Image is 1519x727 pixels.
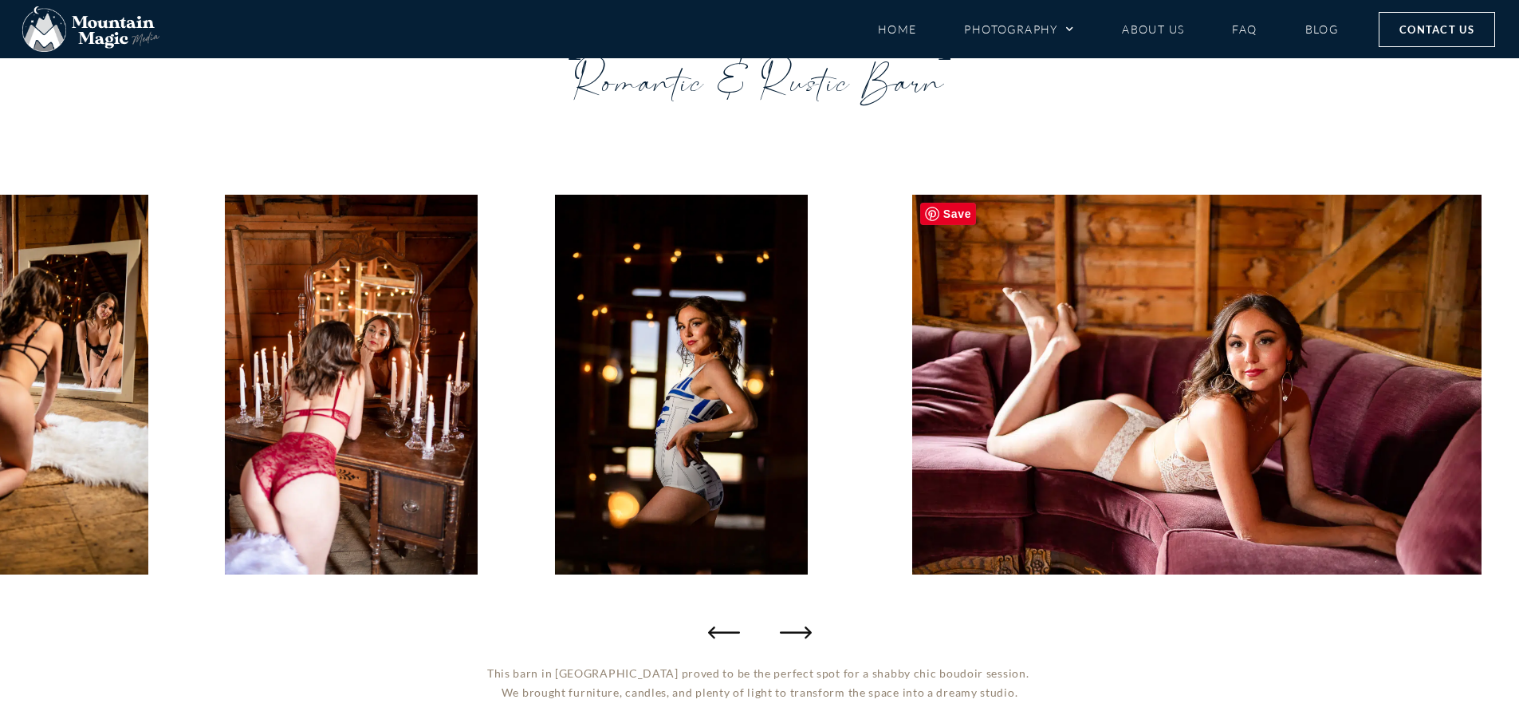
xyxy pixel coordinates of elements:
[1122,15,1184,43] a: About Us
[878,15,1339,43] nav: Menu
[912,195,1482,575] img: Rustic Romantic Barn Boudoir Session Gunnison Crested Butte photographer Gunnison photographers C...
[555,195,808,575] img: Rustic Romantic Barn Boudoir Session Gunnison Crested Butte photographer Gunnison photographers C...
[1399,21,1474,38] span: Contact Us
[780,616,812,648] div: Next slide
[1305,15,1339,43] a: Blog
[708,616,740,648] div: Previous slide
[920,203,977,225] span: Save
[555,195,808,575] div: 10 / 33
[22,6,159,53] img: Mountain Magic Media photography logo Crested Butte Photographer
[486,664,1034,702] p: This barn in [GEOGRAPHIC_DATA] proved to be the perfect spot for a shabby chic boudoir session. W...
[225,195,478,575] img: Rustic Romantic Barn Boudoir Session Gunnison Crested Butte photographer Gunnison photographers C...
[912,195,1482,575] div: 11 / 33
[281,61,1238,105] h3: Romantic & Rustic Barn
[225,195,478,575] div: 9 / 33
[1232,15,1257,43] a: FAQ
[964,15,1074,43] a: Photography
[1379,12,1495,47] a: Contact Us
[878,15,917,43] a: Home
